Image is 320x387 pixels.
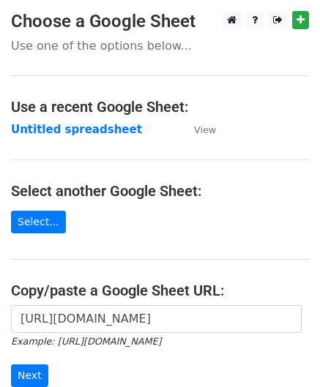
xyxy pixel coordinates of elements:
h4: Select another Google Sheet: [11,182,309,200]
small: View [194,124,216,135]
h4: Copy/paste a Google Sheet URL: [11,282,309,299]
small: Example: [URL][DOMAIN_NAME] [11,336,161,347]
h4: Use a recent Google Sheet: [11,98,309,116]
a: Select... [11,211,66,233]
a: Untitled spreadsheet [11,123,142,136]
h3: Choose a Google Sheet [11,11,309,32]
input: Next [11,364,48,387]
a: View [179,123,216,136]
p: Use one of the options below... [11,38,309,53]
input: Paste your Google Sheet URL here [11,305,302,333]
